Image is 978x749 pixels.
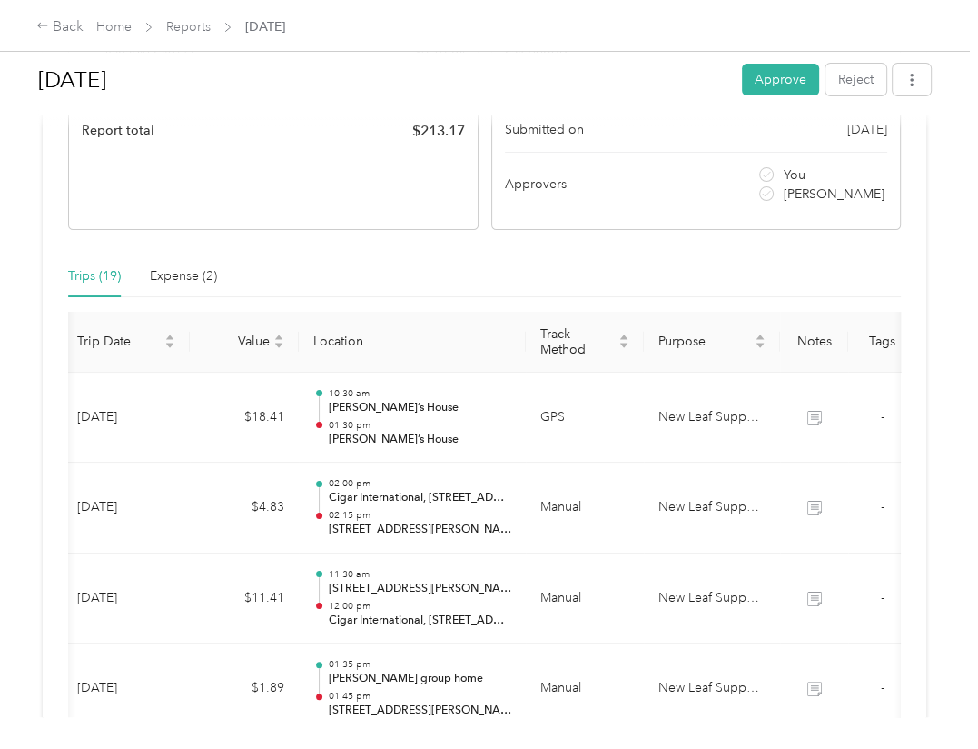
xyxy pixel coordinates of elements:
span: caret-up [164,332,175,343]
td: Manual [526,644,644,734]
iframe: Everlance-gr Chat Button Frame [876,647,978,749]
th: Value [190,312,299,373]
span: Trip Date [77,334,161,349]
th: Location [299,312,526,373]
p: 12:00 pm [328,600,511,613]
p: [STREET_ADDRESS][PERSON_NAME] [328,703,511,719]
p: 01:35 pm [328,658,511,671]
p: [PERSON_NAME] group home [328,671,511,687]
div: Back [36,16,84,38]
p: 01:30 pm [328,419,511,432]
p: [STREET_ADDRESS][PERSON_NAME] [328,581,511,597]
span: Approvers [505,175,567,194]
td: [DATE] [63,463,190,554]
td: $11.41 [190,554,299,644]
h1: Sep 2025 [38,58,729,102]
span: caret-up [273,332,284,343]
span: [DATE] [847,120,887,139]
td: $4.83 [190,463,299,554]
th: Tags [848,312,916,373]
button: Reject [825,64,886,95]
td: New Leaf Supports [644,644,780,734]
td: Manual [526,554,644,644]
span: Purpose [658,334,751,349]
td: [DATE] [63,554,190,644]
td: New Leaf Supports [644,463,780,554]
p: [PERSON_NAME]’s House [328,432,511,448]
th: Notes [780,312,848,373]
p: Cigar International, [STREET_ADDRESS][PERSON_NAME] [328,613,511,629]
td: GPS [526,373,644,464]
th: Trip Date [63,312,190,373]
span: - [881,590,884,605]
p: 10:30 am [328,387,511,400]
span: $ 213.17 [412,120,465,142]
td: [DATE] [63,373,190,464]
span: Submitted on [505,120,584,139]
p: Cigar International, [STREET_ADDRESS][PERSON_NAME] [328,490,511,506]
a: Home [96,19,132,35]
td: New Leaf Supports [644,554,780,644]
td: New Leaf Supports [644,373,780,464]
td: $18.41 [190,373,299,464]
td: $1.89 [190,644,299,734]
p: [STREET_ADDRESS][PERSON_NAME] [328,522,511,538]
p: 01:45 pm [328,690,511,703]
span: Track Method [540,326,615,357]
p: 11:30 am [328,568,511,581]
span: You [784,165,805,185]
span: - [881,409,884,424]
th: Track Method [526,312,644,373]
td: Manual [526,463,644,554]
span: - [881,499,884,514]
span: [PERSON_NAME] [784,185,884,204]
span: caret-down [755,340,766,351]
span: caret-down [273,340,284,351]
a: Reports [166,19,211,35]
span: caret-up [618,332,629,343]
p: [PERSON_NAME]’s House [328,400,511,416]
p: 02:00 pm [328,477,511,490]
div: Expense (2) [150,266,217,286]
th: Purpose [644,312,780,373]
span: Value [204,334,270,349]
p: 02:15 pm [328,509,511,522]
span: caret-up [755,332,766,343]
span: caret-down [618,340,629,351]
div: Trips (19) [68,266,121,286]
span: Report total [82,121,154,140]
span: caret-down [164,340,175,351]
td: [DATE] [63,644,190,734]
span: [DATE] [245,17,285,36]
button: Approve [742,64,819,95]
